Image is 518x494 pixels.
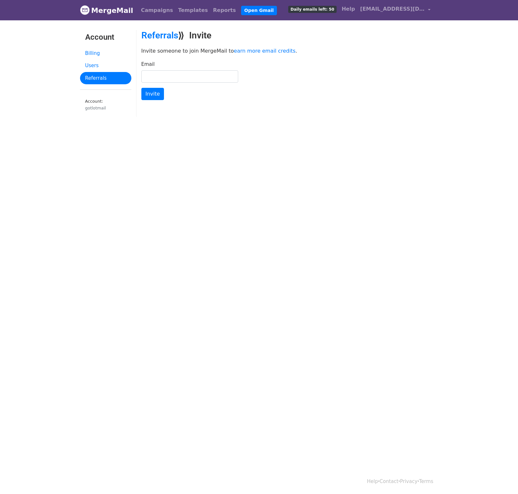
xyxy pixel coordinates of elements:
[380,479,398,484] a: Contact
[80,5,90,15] img: MergeMail logo
[367,479,378,484] a: Help
[288,6,336,13] span: Daily emails left: 50
[234,48,296,54] a: earn more email credits
[176,4,210,17] a: Templates
[141,30,178,41] a: Referrals
[85,105,126,111] div: gotlotmail
[339,3,358,15] a: Help
[80,72,131,85] a: Referrals
[85,33,126,42] h3: Account
[210,4,239,17] a: Reports
[358,3,433,18] a: [EMAIL_ADDRESS][DOMAIN_NAME]
[80,47,131,60] a: Billing
[360,5,425,13] span: [EMAIL_ADDRESS][DOMAIN_NAME]
[80,4,133,17] a: MergeMail
[286,3,339,15] a: Daily emails left: 50
[80,59,131,72] a: Users
[85,99,126,111] small: Account:
[138,4,176,17] a: Campaigns
[141,88,164,100] input: Invite
[419,479,433,484] a: Terms
[141,61,155,68] label: Email
[141,30,438,41] h2: ⟫ Invite
[241,6,277,15] a: Open Gmail
[400,479,417,484] a: Privacy
[141,47,438,54] p: Invite someone to join MergeMail to .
